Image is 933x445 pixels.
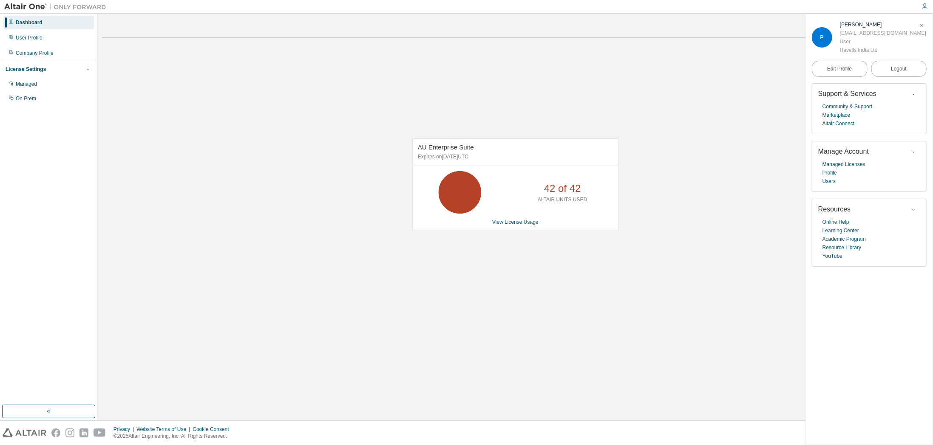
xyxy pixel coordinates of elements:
[822,111,850,119] a: Marketplace
[79,428,88,437] img: linkedin.svg
[16,34,43,41] div: User Profile
[16,95,36,102] div: On Prem
[65,428,74,437] img: instagram.svg
[840,46,926,54] div: Havells India Ltd
[822,169,837,177] a: Profile
[840,20,926,29] div: Praveen Ayyajjanavar
[3,428,46,437] img: altair_logo.svg
[818,90,876,97] span: Support & Services
[193,426,234,433] div: Cookie Consent
[822,226,859,235] a: Learning Center
[822,102,872,111] a: Community & Support
[840,37,926,46] div: User
[16,19,43,26] div: Dashboard
[818,206,851,213] span: Resources
[822,160,865,169] a: Managed Licenses
[822,218,849,226] a: Online Help
[113,433,234,440] p: © 2025 Altair Engineering, Inc. All Rights Reserved.
[891,65,907,73] span: Logout
[16,50,54,56] div: Company Profile
[6,66,46,73] div: License Settings
[822,252,842,260] a: YouTube
[840,29,926,37] div: [EMAIL_ADDRESS][DOMAIN_NAME]
[820,34,824,40] span: P
[136,426,193,433] div: Website Terms of Use
[822,235,866,243] a: Academic Program
[418,153,611,161] p: Expires on [DATE] UTC
[822,243,861,252] a: Resource Library
[871,61,927,77] button: Logout
[492,219,539,225] a: View License Usage
[16,81,37,87] div: Managed
[94,428,106,437] img: youtube.svg
[822,177,836,186] a: Users
[538,196,587,203] p: ALTAIR UNITS USED
[812,61,868,77] a: Edit Profile
[113,426,136,433] div: Privacy
[51,428,60,437] img: facebook.svg
[4,3,111,11] img: Altair One
[818,148,869,155] span: Manage Account
[418,144,474,151] span: AU Enterprise Suite
[544,181,581,196] p: 42 of 42
[822,119,854,128] a: Altair Connect
[827,65,852,72] span: Edit Profile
